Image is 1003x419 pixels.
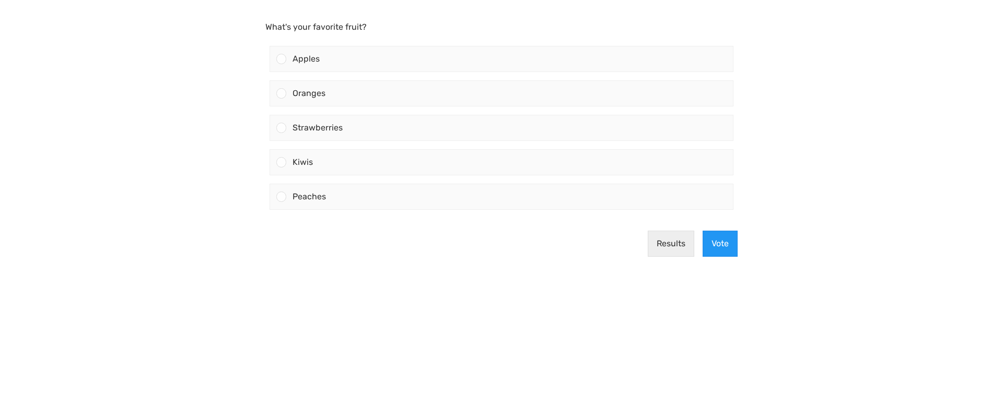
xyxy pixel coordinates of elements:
[293,157,313,167] span: Kiwis
[293,191,326,201] span: Peaches
[293,88,325,98] span: Oranges
[293,54,320,64] span: Apples
[703,231,738,257] button: Vote
[293,123,343,133] span: Strawberries
[648,231,694,257] button: Results
[265,21,738,33] p: What's your favorite fruit?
